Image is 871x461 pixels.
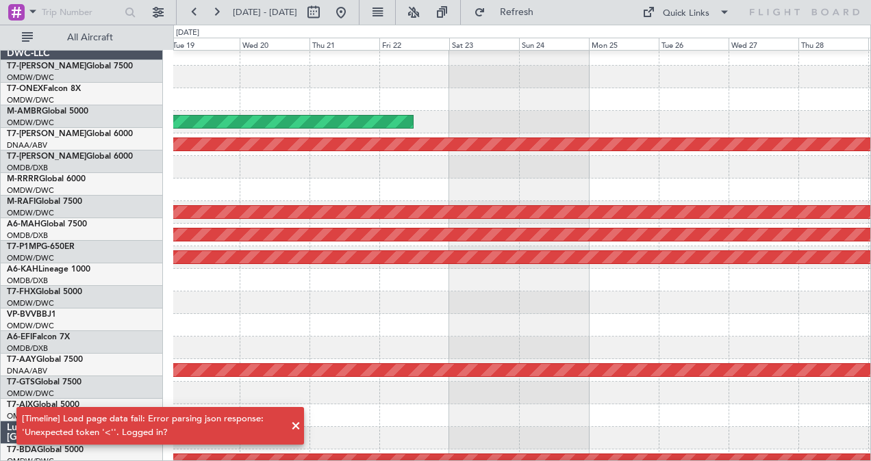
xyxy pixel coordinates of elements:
[7,288,82,296] a: T7-FHXGlobal 5000
[7,220,40,228] span: A6-MAH
[7,85,43,93] span: T7-ONEX
[7,378,81,386] a: T7-GTSGlobal 7500
[42,2,121,23] input: Trip Number
[7,62,133,70] a: T7-[PERSON_NAME]Global 7500
[449,38,519,50] div: Sat 23
[7,265,38,274] span: A6-KAH
[15,27,149,49] button: All Aircraft
[7,185,54,196] a: OMDW/DWC
[589,38,659,50] div: Mon 25
[176,27,199,39] div: [DATE]
[7,175,86,183] a: M-RRRRGlobal 6000
[7,198,82,206] a: M-RAFIGlobal 7500
[7,288,36,296] span: T7-FHX
[7,175,39,183] span: M-RRRR
[663,7,709,21] div: Quick Links
[7,220,87,228] a: A6-MAHGlobal 7500
[7,253,54,263] a: OMDW/DWC
[7,243,75,251] a: T7-P1MPG-650ER
[7,198,36,206] span: M-RAFI
[7,333,32,341] span: A6-EFI
[7,311,56,319] a: VP-BVVBBJ1
[7,265,90,274] a: A6-KAHLineage 1000
[7,243,41,251] span: T7-P1MP
[7,311,36,319] span: VP-BVV
[635,1,737,23] button: Quick Links
[7,85,81,93] a: T7-ONEXFalcon 8X
[7,356,83,364] a: T7-AAYGlobal 7500
[7,73,54,83] a: OMDW/DWC
[659,38,729,50] div: Tue 26
[7,153,133,161] a: T7-[PERSON_NAME]Global 6000
[36,33,144,42] span: All Aircraft
[729,38,798,50] div: Wed 27
[519,38,589,50] div: Sun 24
[7,95,54,105] a: OMDW/DWC
[7,388,54,399] a: OMDW/DWC
[310,38,379,50] div: Thu 21
[7,333,70,341] a: A6-EFIFalcon 7X
[22,412,283,439] div: [Timeline] Load page data fail: Error parsing json response: 'Unexpected token '<''. Logged in?
[170,38,240,50] div: Tue 19
[7,118,54,128] a: OMDW/DWC
[7,140,47,150] a: DNAA/ABV
[7,208,54,218] a: OMDW/DWC
[7,130,133,138] a: T7-[PERSON_NAME]Global 6000
[7,153,86,161] span: T7-[PERSON_NAME]
[7,321,54,331] a: OMDW/DWC
[7,378,35,386] span: T7-GTS
[233,6,297,18] span: [DATE] - [DATE]
[7,130,86,138] span: T7-[PERSON_NAME]
[7,366,47,376] a: DNAA/ABV
[7,107,88,116] a: M-AMBRGlobal 5000
[7,163,48,173] a: OMDB/DXB
[488,8,546,17] span: Refresh
[240,38,310,50] div: Wed 20
[7,298,54,308] a: OMDW/DWC
[7,276,48,286] a: OMDB/DXB
[7,107,42,116] span: M-AMBR
[798,38,868,50] div: Thu 28
[7,62,86,70] span: T7-[PERSON_NAME]
[7,343,48,354] a: OMDB/DXB
[7,230,48,241] a: OMDB/DXB
[7,356,36,364] span: T7-AAY
[379,38,449,50] div: Fri 22
[468,1,550,23] button: Refresh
